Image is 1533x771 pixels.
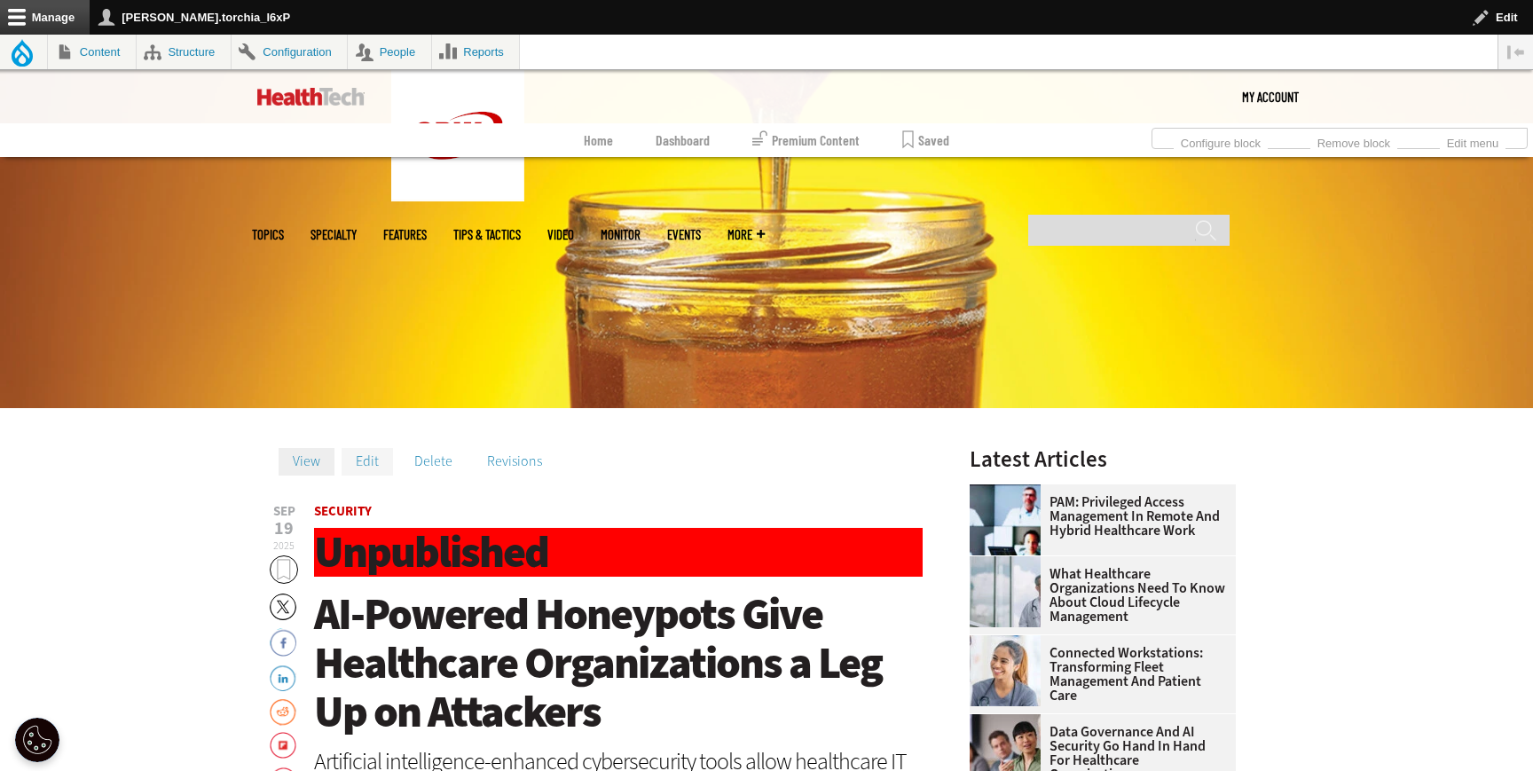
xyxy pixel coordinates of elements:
[1440,131,1505,151] a: Edit menu
[257,88,365,106] img: Home
[311,228,357,241] span: Specialty
[970,448,1236,470] h3: Latest Articles
[970,567,1225,624] a: What Healthcare Organizations Need To Know About Cloud Lifecycle Management
[970,635,1050,649] a: nurse smiling at patient
[970,556,1041,627] img: doctor in front of clouds and reflective building
[314,528,923,577] h1: Unpublished
[270,505,298,518] span: Sep
[15,718,59,762] button: Open Preferences
[137,35,231,69] a: Structure
[970,495,1225,538] a: PAM: Privileged Access Management in Remote and Hybrid Healthcare Work
[667,228,701,241] a: Events
[270,520,298,538] span: 19
[252,228,284,241] span: Topics
[970,556,1050,570] a: doctor in front of clouds and reflective building
[752,123,860,157] a: Premium Content
[273,539,295,553] span: 2025
[15,718,59,762] div: Cookie Settings
[314,502,372,520] a: Security
[970,714,1050,728] a: woman discusses data governance
[970,484,1050,499] a: remote call with care team
[391,187,524,206] a: CDW
[970,635,1041,706] img: nurse smiling at patient
[970,646,1225,703] a: Connected Workstations: Transforming Fleet Management and Patient Care
[1310,131,1397,151] a: Remove block
[601,228,641,241] a: MonITor
[279,448,334,475] a: View
[656,123,710,157] a: Dashboard
[1498,35,1533,69] button: Vertical orientation
[383,228,427,241] a: Features
[48,35,136,69] a: Content
[342,448,393,475] a: Edit
[1242,70,1299,123] div: User menu
[232,35,347,69] a: Configuration
[432,35,520,69] a: Reports
[348,35,431,69] a: People
[584,123,613,157] a: Home
[314,585,882,741] span: AI-Powered Honeypots Give Healthcare Organizations a Leg Up on Attackers
[473,448,556,475] a: Revisions
[400,448,467,475] a: Delete
[902,123,949,157] a: Saved
[547,228,574,241] a: Video
[453,228,521,241] a: Tips & Tactics
[391,70,524,201] img: Home
[727,228,765,241] span: More
[970,484,1041,555] img: remote call with care team
[1242,70,1299,123] a: My Account
[1174,131,1268,151] a: Configure block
